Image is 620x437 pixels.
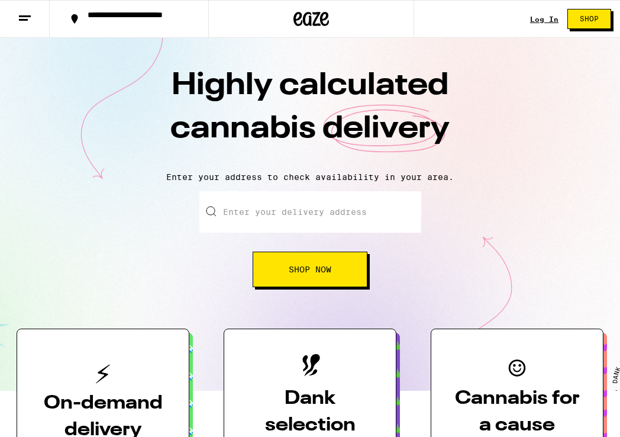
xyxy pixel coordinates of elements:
p: Enter your address to check availability in your area. [12,172,608,182]
span: Shop Now [289,265,331,274]
span: Shop [580,15,599,23]
h1: Highly calculated cannabis delivery [103,65,517,163]
button: Shop [567,9,611,29]
span: Hi. Need any help? [7,8,85,18]
input: Enter your delivery address [199,191,421,233]
a: Shop [558,9,620,29]
a: Log In [530,15,558,23]
button: Shop Now [253,252,367,287]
